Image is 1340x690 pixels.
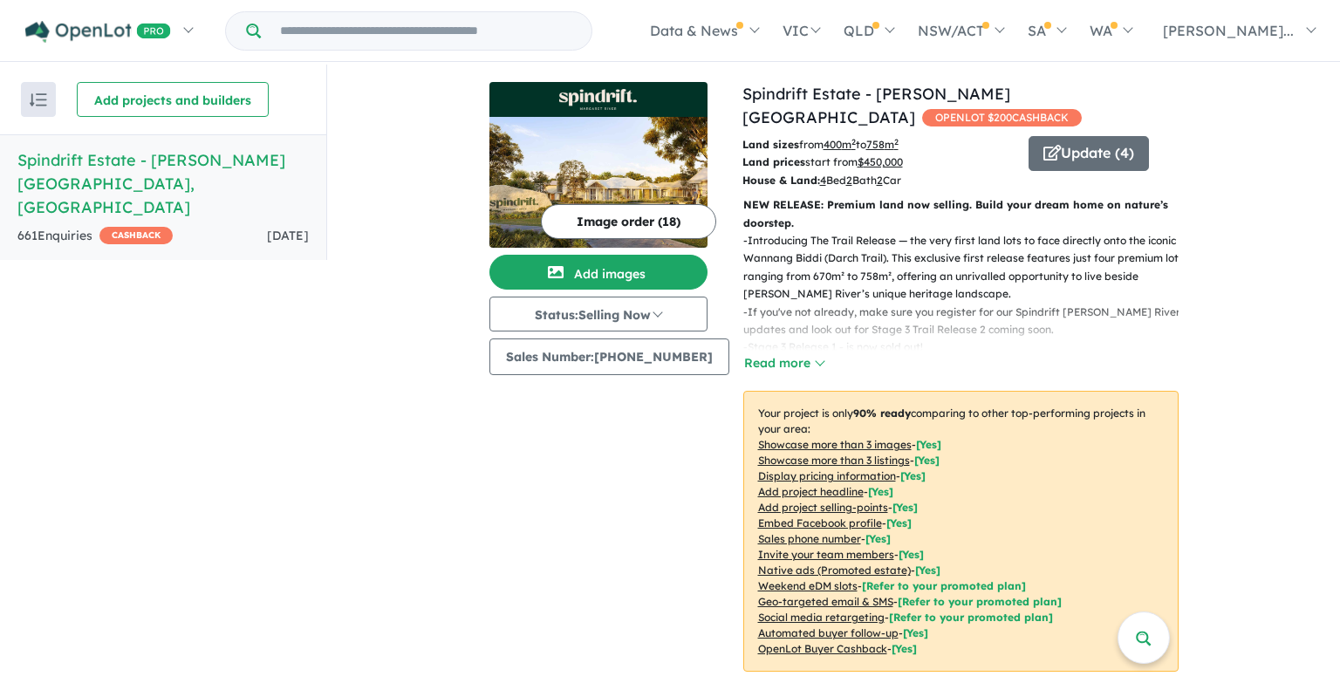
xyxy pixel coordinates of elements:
[742,172,1015,189] p: Bed Bath Car
[758,579,858,592] u: Weekend eDM slots
[758,454,910,467] u: Showcase more than 3 listings
[77,82,269,117] button: Add projects and builders
[758,548,894,561] u: Invite your team members
[900,469,926,482] span: [ Yes ]
[889,611,1053,624] span: [Refer to your promoted plan]
[743,353,825,373] button: Read more
[894,137,899,147] sup: 2
[892,642,917,655] span: [Yes]
[915,564,940,577] span: [Yes]
[742,84,1010,127] a: Spindrift Estate - [PERSON_NAME][GEOGRAPHIC_DATA]
[758,469,896,482] u: Display pricing information
[1029,136,1149,171] button: Update (4)
[758,642,887,655] u: OpenLot Buyer Cashback
[758,626,899,639] u: Automated buyer follow-up
[877,174,883,187] u: 2
[743,304,1193,339] p: - If you've not already, make sure you register for our Spindrift [PERSON_NAME] River updates and...
[742,138,799,151] b: Land sizes
[489,338,729,375] button: Sales Number:[PHONE_NUMBER]
[742,155,805,168] b: Land prices
[30,93,47,106] img: sort.svg
[496,89,701,110] img: Spindrift Estate - Margaret River Logo
[886,516,912,529] span: [ Yes ]
[1163,22,1294,39] span: [PERSON_NAME]...
[758,516,882,529] u: Embed Facebook profile
[489,255,708,290] button: Add images
[742,174,820,187] b: House & Land:
[743,338,1193,445] p: - Stage 3 Release 1 - is now sold out! Stage 3 Release 2 - is now sold out! Stage 3 Release 3 - i...
[922,109,1082,126] span: OPENLOT $ 200 CASHBACK
[758,595,893,608] u: Geo-targeted email & SMS
[846,174,852,187] u: 2
[914,454,940,467] span: [ Yes ]
[17,226,173,247] div: 661 Enquir ies
[892,501,918,514] span: [ Yes ]
[862,579,1026,592] span: [Refer to your promoted plan]
[758,501,888,514] u: Add project selling-points
[489,82,708,248] a: Spindrift Estate - Margaret River LogoSpindrift Estate - Margaret River
[99,227,173,244] span: CASHBACK
[742,154,1015,171] p: start from
[824,138,856,151] u: 400 m
[916,438,941,451] span: [ Yes ]
[866,138,899,151] u: 758 m
[758,438,912,451] u: Showcase more than 3 images
[856,138,899,151] span: to
[489,117,708,248] img: Spindrift Estate - Margaret River
[851,137,856,147] sup: 2
[858,155,903,168] u: $ 450,000
[898,595,1062,608] span: [Refer to your promoted plan]
[541,204,716,239] button: Image order (18)
[865,532,891,545] span: [ Yes ]
[820,174,826,187] u: 4
[758,485,864,498] u: Add project headline
[743,391,1179,672] p: Your project is only comparing to other top-performing projects in your area: - - - - - - - - - -...
[758,564,911,577] u: Native ads (Promoted estate)
[868,485,893,498] span: [ Yes ]
[853,406,911,420] b: 90 % ready
[899,548,924,561] span: [ Yes ]
[743,196,1179,232] p: NEW RELEASE: Premium land now selling. Build your dream home on nature’s doorstep.
[17,148,309,219] h5: Spindrift Estate - [PERSON_NAME][GEOGRAPHIC_DATA] , [GEOGRAPHIC_DATA]
[758,532,861,545] u: Sales phone number
[742,136,1015,154] p: from
[743,232,1193,304] p: - Introducing The Trail Release — the very first land lots to face directly onto the iconic Wanna...
[264,12,588,50] input: Try estate name, suburb, builder or developer
[267,228,309,243] span: [DATE]
[25,21,171,43] img: Openlot PRO Logo White
[903,626,928,639] span: [Yes]
[758,611,885,624] u: Social media retargeting
[489,297,708,331] button: Status:Selling Now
